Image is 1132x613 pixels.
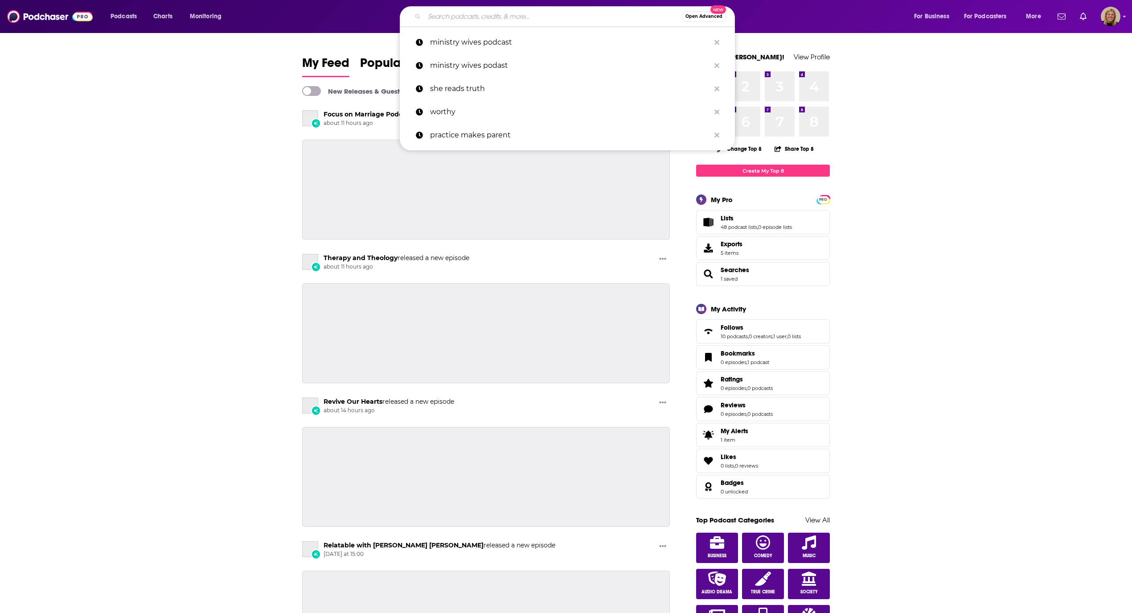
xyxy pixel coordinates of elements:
button: open menu [104,9,148,24]
span: , [746,359,747,365]
span: Badges [696,475,830,499]
a: 10 podcasts [721,333,748,340]
a: 0 episodes [721,411,746,417]
span: , [746,411,747,417]
a: 1 saved [721,276,738,282]
img: User Profile [1101,7,1120,26]
a: 0 lists [721,463,734,469]
span: about 14 hours ago [324,407,454,414]
span: Exports [699,242,717,254]
a: Show notifications dropdown [1054,9,1069,24]
span: Business [708,553,726,559]
a: Popular Feed [360,55,436,77]
span: Bookmarks [721,349,755,357]
span: Lists [696,210,830,234]
a: 0 creators [749,333,772,340]
span: 1 item [721,437,748,443]
a: Ratings [721,375,773,383]
button: open menu [908,9,960,24]
span: My Alerts [721,427,748,435]
a: My Alerts [696,423,830,447]
a: PRO [818,196,828,203]
a: Focus on Marriage Podcast [302,110,318,126]
h3: released a new episode [324,541,555,550]
span: Logged in as avansolkema [1101,7,1120,26]
button: Show More Button [656,254,670,265]
a: Follows [699,325,717,338]
a: View Profile [794,53,830,61]
span: Follows [721,323,743,331]
span: Reviews [721,401,746,409]
a: Lists [721,214,792,222]
a: ministry wives podast [400,54,735,77]
span: Music [803,553,816,559]
span: Society [800,589,818,595]
a: Follows [721,323,801,331]
a: 0 podcasts [747,385,773,391]
span: Comedy [754,553,772,559]
span: Follows [696,319,830,344]
span: My Feed [302,55,349,76]
span: Lists [721,214,734,222]
button: Open AdvancedNew [681,11,726,22]
span: Searches [696,262,830,286]
span: Bookmarks [696,345,830,369]
span: More [1026,10,1041,23]
span: Podcasts [111,10,137,23]
span: Exports [721,240,742,248]
a: Badges [721,479,748,487]
span: about 11 hours ago [324,120,484,127]
span: about 11 hours ago [324,263,469,271]
a: 0 unlocked [721,489,748,495]
a: Society [788,569,830,599]
h3: released a new episode [324,254,469,262]
a: Relatable with Allie Beth Stuckey [302,541,318,557]
div: My Activity [711,305,746,313]
span: Audio Drama [701,589,732,595]
span: For Podcasters [964,10,1007,23]
a: 0 episode lists [758,224,792,230]
a: Exports [696,236,830,260]
span: , [746,385,747,391]
a: 0 podcasts [747,411,773,417]
a: Searches [699,268,717,280]
p: ministry wives podast [430,54,710,77]
a: Top Podcast Categories [696,516,774,524]
span: Monitoring [190,10,221,23]
div: New Episode [311,406,321,415]
button: Show More Button [656,398,670,409]
button: Change Top 8 [712,143,767,154]
a: Charts [148,9,178,24]
a: 1 podcast [747,359,769,365]
a: Reviews [721,401,773,409]
a: Searches [721,266,749,274]
button: open menu [958,9,1020,24]
a: 0 lists [787,333,801,340]
span: , [748,333,749,340]
a: 0 reviews [735,463,758,469]
img: Podchaser - Follow, Share and Rate Podcasts [7,8,93,25]
h3: released a new episode [324,398,454,406]
a: worthy [400,100,735,124]
span: Open Advanced [685,14,722,19]
span: Likes [696,449,830,473]
a: True Crime [742,569,784,599]
span: My Alerts [699,429,717,441]
span: Charts [153,10,172,23]
a: Therapy and Theology [324,254,398,262]
span: [DATE] at 15:00 [324,551,555,558]
span: Ratings [721,375,743,383]
a: Ratings [699,377,717,389]
a: practice makes parent [400,124,735,147]
h3: released a new episode [324,110,484,119]
a: New Releases & Guests Only [302,86,419,96]
button: open menu [1020,9,1052,24]
p: she reads truth [430,77,710,100]
a: View All [805,516,830,524]
a: Comedy [742,533,784,563]
span: 5 items [721,250,742,256]
a: Badges [699,480,717,493]
a: Create My Top 8 [696,165,830,177]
